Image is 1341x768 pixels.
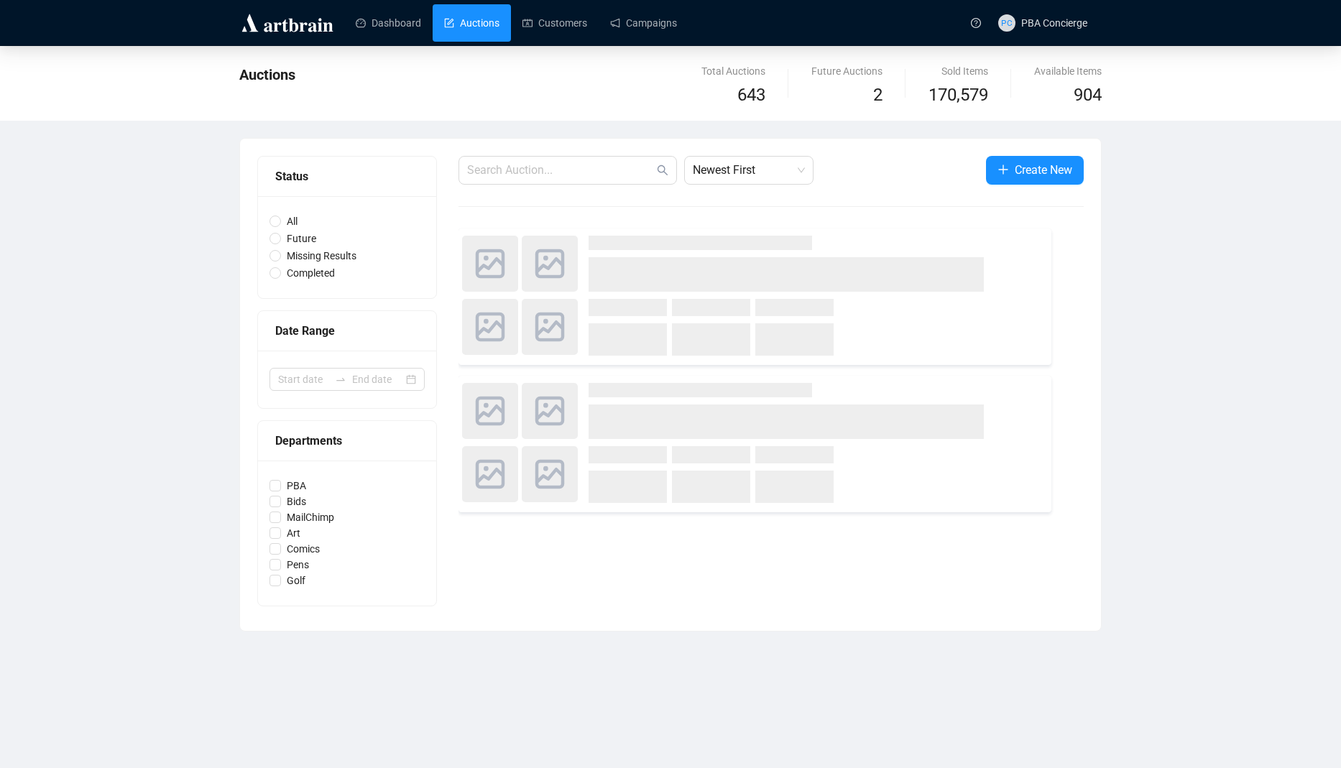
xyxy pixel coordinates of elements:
[278,371,329,387] input: Start date
[1001,16,1012,29] span: PC
[873,85,883,105] span: 2
[928,82,988,109] span: 170,579
[281,248,362,264] span: Missing Results
[356,4,421,42] a: Dashboard
[701,63,765,79] div: Total Auctions
[239,66,295,83] span: Auctions
[997,164,1009,175] span: plus
[335,374,346,385] span: swap-right
[281,557,315,573] span: Pens
[281,213,303,229] span: All
[281,573,311,588] span: Golf
[1074,85,1102,105] span: 904
[275,322,419,340] div: Date Range
[462,446,518,502] img: photo.svg
[352,371,403,387] input: End date
[610,4,677,42] a: Campaigns
[1021,17,1087,29] span: PBA Concierge
[444,4,499,42] a: Auctions
[239,11,336,34] img: logo
[971,18,981,28] span: question-circle
[281,265,341,281] span: Completed
[462,236,518,292] img: photo.svg
[281,478,312,494] span: PBA
[986,156,1084,185] button: Create New
[928,63,988,79] div: Sold Items
[657,165,668,176] span: search
[467,162,654,179] input: Search Auction...
[693,157,805,184] span: Newest First
[1034,63,1102,79] div: Available Items
[281,494,312,509] span: Bids
[275,167,419,185] div: Status
[281,525,306,541] span: Art
[281,231,322,246] span: Future
[281,509,340,525] span: MailChimp
[522,299,578,355] img: photo.svg
[737,85,765,105] span: 643
[462,299,518,355] img: photo.svg
[522,236,578,292] img: photo.svg
[275,432,419,450] div: Departments
[522,383,578,439] img: photo.svg
[281,541,326,557] span: Comics
[462,383,518,439] img: photo.svg
[335,374,346,385] span: to
[811,63,883,79] div: Future Auctions
[1015,161,1072,179] span: Create New
[522,4,587,42] a: Customers
[522,446,578,502] img: photo.svg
